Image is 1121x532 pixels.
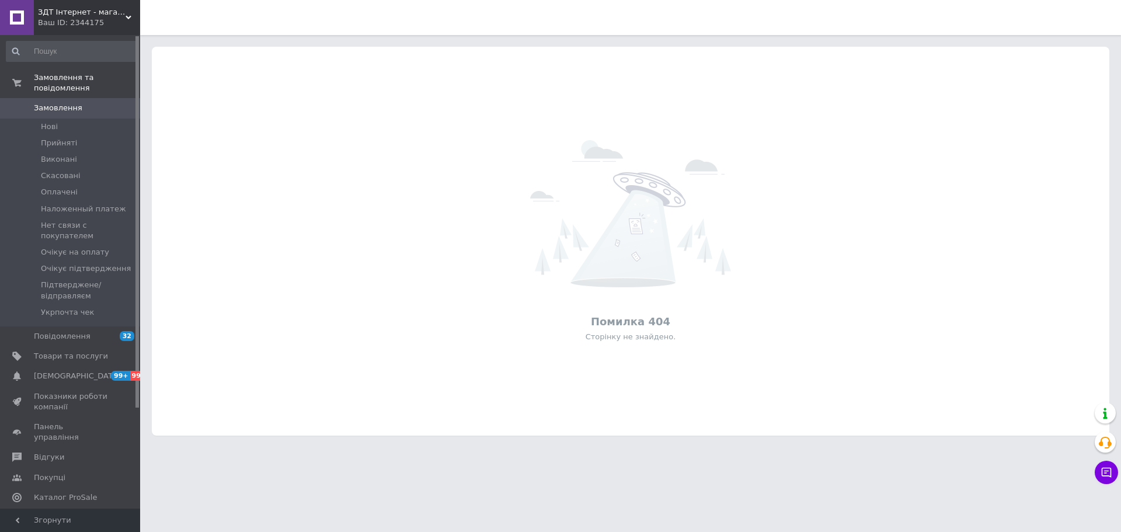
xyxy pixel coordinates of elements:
[34,331,90,342] span: Повідомлення
[34,472,65,483] span: Покупці
[38,7,126,18] span: ЗДТ Інтернет - магазин Запчастин та аксесуарів Для Телефонів
[41,263,131,274] span: Очікує підтвердження
[41,220,137,241] span: Нет связи с покупателем
[130,371,149,381] span: 99+
[34,422,108,443] span: Панель управління
[34,72,140,93] span: Замовлення та повідомлення
[1095,461,1118,484] button: Чат з покупцем
[6,41,138,62] input: Пошук
[34,351,108,361] span: Товари та послуги
[41,154,77,165] span: Виконані
[41,247,109,258] span: Очікує на оплату
[34,103,82,113] span: Замовлення
[41,187,78,197] span: Оплачені
[34,391,108,412] span: Показники роботи компанії
[158,332,1103,342] div: Сторінку не знайдено.
[34,492,97,503] span: Каталог ProSale
[38,18,140,28] div: Ваш ID: 2344175
[41,307,94,318] span: Укрпочта чек
[41,138,77,148] span: Прийняті
[120,331,134,341] span: 32
[41,121,58,132] span: Нові
[111,371,130,381] span: 99+
[158,314,1103,329] div: Помилка 404
[41,171,81,181] span: Скасовані
[34,371,120,381] span: [DEMOGRAPHIC_DATA]
[34,452,64,463] span: Відгуки
[41,204,126,214] span: Наложенный платеж
[41,280,137,301] span: Підтверджене/ відправляєм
